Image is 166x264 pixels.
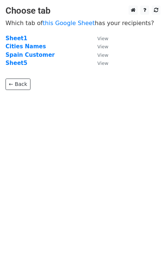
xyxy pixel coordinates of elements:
[6,79,30,90] a: ← Back
[90,35,108,42] a: View
[90,43,108,50] a: View
[90,52,108,58] a: View
[6,60,27,66] a: Sheet5
[6,35,27,42] a: Sheet1
[97,44,108,49] small: View
[97,60,108,66] small: View
[43,20,95,27] a: this Google Sheet
[97,52,108,58] small: View
[90,60,108,66] a: View
[6,19,160,27] p: Which tab of has your recipients?
[97,36,108,41] small: View
[6,6,160,16] h3: Choose tab
[6,43,46,50] a: Cities Names
[6,52,55,58] a: Spain Customer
